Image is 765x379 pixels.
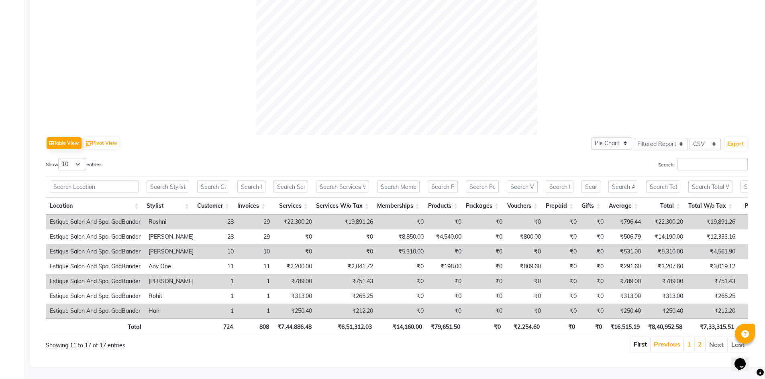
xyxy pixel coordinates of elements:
iframe: chat widget [731,347,757,371]
td: ₹0 [545,229,581,244]
td: ₹0 [506,215,545,229]
td: Estique Salon And Spa, GodBander [46,259,145,274]
td: ₹250.40 [608,304,645,318]
label: Show entries [46,158,102,170]
td: ₹22,300.20 [645,215,687,229]
th: Prepaid: activate to sort column ascending [542,197,577,215]
td: ₹0 [428,289,465,304]
td: Estique Salon And Spa, GodBander [46,244,145,259]
th: ₹0 [464,318,505,334]
td: ₹22,300.20 [274,215,316,229]
td: ₹0 [506,244,545,259]
th: ₹7,44,886.48 [273,318,316,334]
td: ₹751.43 [687,274,739,289]
td: ₹0 [545,289,581,304]
th: ₹0 [544,318,579,334]
div: Showing 11 to 17 of 17 entries [46,336,331,350]
td: Any One [145,259,198,274]
td: ₹0 [506,274,545,289]
td: ₹0 [465,215,506,229]
td: 1 [238,304,274,318]
td: ₹2,200.00 [274,259,316,274]
td: ₹0 [545,274,581,289]
td: ₹0 [581,304,608,318]
td: Hair [145,304,198,318]
td: ₹5,310.00 [645,244,687,259]
input: Search Services [273,180,308,193]
td: ₹0 [428,274,465,289]
th: Packages: activate to sort column ascending [462,197,503,215]
td: ₹19,891.26 [687,215,739,229]
th: Stylist: activate to sort column ascending [143,197,193,215]
input: Search Customer [197,180,229,193]
th: Total: activate to sort column ascending [642,197,684,215]
th: Vouchers: activate to sort column ascending [503,197,542,215]
th: 808 [237,318,273,334]
input: Search Memberships [377,180,420,193]
th: Customer: activate to sort column ascending [193,197,233,215]
input: Search Products [428,180,458,193]
td: ₹0 [377,215,428,229]
a: 2 [698,340,702,348]
td: Roshni [145,215,198,229]
td: ₹0 [465,244,506,259]
td: 10 [238,244,274,259]
td: ₹506.79 [608,229,645,244]
td: ₹751.43 [316,274,377,289]
td: ₹789.00 [645,274,687,289]
td: ₹0 [581,215,608,229]
td: ₹313.00 [274,289,316,304]
td: ₹212.20 [687,304,739,318]
td: ₹0 [377,304,428,318]
td: 1 [198,289,238,304]
td: [PERSON_NAME] [145,229,198,244]
td: ₹0 [274,229,316,244]
td: ₹800.00 [506,229,545,244]
input: Search Prepaid [546,180,573,193]
td: ₹0 [465,259,506,274]
td: ₹0 [465,229,506,244]
td: ₹0 [581,244,608,259]
td: [PERSON_NAME] [145,244,198,259]
th: Total [46,318,145,334]
input: Search Vouchers [507,180,538,193]
td: ₹0 [506,304,545,318]
th: Products: activate to sort column ascending [424,197,462,215]
td: ₹313.00 [608,289,645,304]
th: Services: activate to sort column ascending [269,197,312,215]
td: 29 [238,215,274,229]
td: ₹0 [506,289,545,304]
td: 28 [198,229,238,244]
td: ₹0 [581,274,608,289]
td: ₹250.40 [274,304,316,318]
input: Search Gifts [581,180,600,193]
button: Table View [47,137,82,149]
input: Search Services W/o Tax [316,180,369,193]
th: Invoices: activate to sort column ascending [233,197,269,215]
td: ₹0 [428,244,465,259]
td: ₹8,850.00 [377,229,428,244]
th: Memberships: activate to sort column ascending [373,197,424,215]
td: ₹0 [274,244,316,259]
td: ₹0 [377,259,428,274]
td: ₹809.60 [506,259,545,274]
a: Previous [654,340,680,348]
td: ₹0 [545,304,581,318]
input: Search Total W/o Tax [688,180,732,193]
th: Location: activate to sort column ascending [46,197,143,215]
td: ₹0 [465,274,506,289]
td: 11 [238,259,274,274]
label: Search: [658,158,748,170]
img: pivot.png [86,141,92,147]
th: ₹79,651.50 [426,318,464,334]
td: ₹0 [316,244,377,259]
td: Estique Salon And Spa, GodBander [46,304,145,318]
input: Search Location [50,180,139,193]
td: ₹0 [545,259,581,274]
td: Estique Salon And Spa, GodBander [46,274,145,289]
td: ₹4,540.00 [428,229,465,244]
td: ₹0 [465,304,506,318]
input: Search Stylist [147,180,189,193]
input: Search: [677,158,748,170]
td: ₹0 [545,244,581,259]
